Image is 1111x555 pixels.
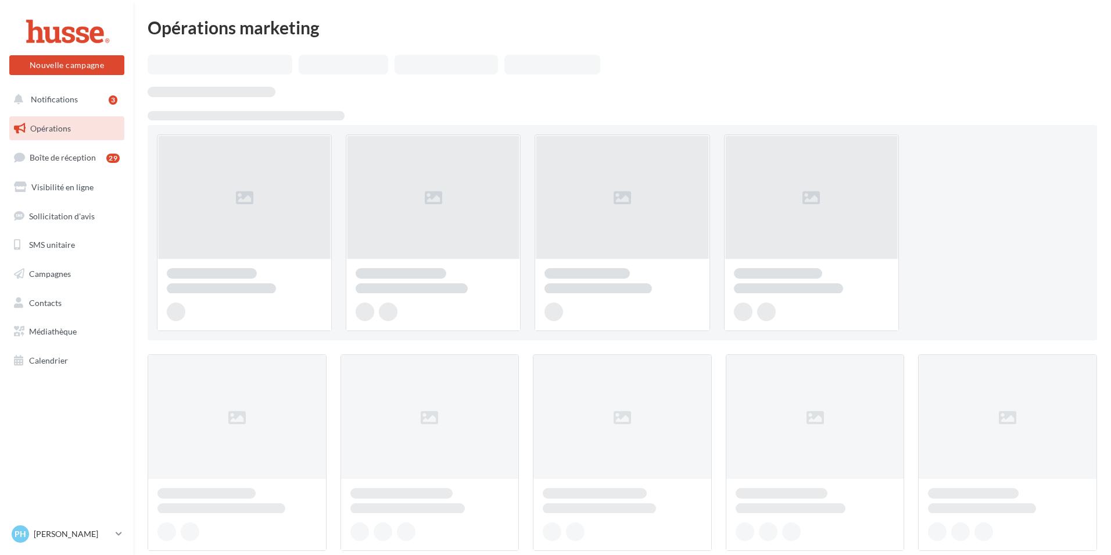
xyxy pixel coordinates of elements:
span: Notifications [31,94,78,104]
span: Boîte de réception [30,152,96,162]
a: Sollicitation d'avis [7,204,127,229]
a: Calendrier [7,348,127,373]
span: Campagnes [29,269,71,279]
a: PH [PERSON_NAME] [9,523,124,545]
span: PH [15,528,26,540]
button: Notifications 3 [7,87,122,112]
span: Opérations [30,123,71,133]
a: Médiathèque [7,319,127,344]
span: Calendrier [29,355,68,365]
div: 3 [109,95,117,105]
button: Nouvelle campagne [9,55,124,75]
a: Campagnes [7,262,127,286]
div: 29 [106,154,120,163]
a: Opérations [7,116,127,141]
a: Visibilité en ligne [7,175,127,200]
p: [PERSON_NAME] [34,528,111,540]
a: Boîte de réception29 [7,145,127,170]
div: Opérations marketing [148,19,1097,36]
a: Contacts [7,291,127,315]
span: Visibilité en ligne [31,182,94,192]
a: SMS unitaire [7,233,127,257]
span: Médiathèque [29,326,77,336]
span: SMS unitaire [29,240,75,250]
span: Contacts [29,298,62,308]
span: Sollicitation d'avis [29,211,95,220]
